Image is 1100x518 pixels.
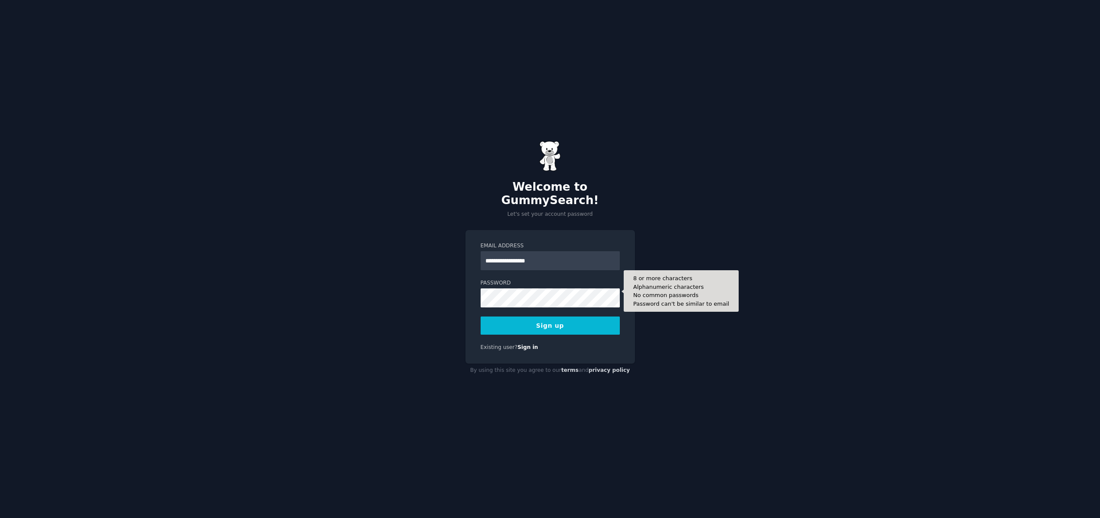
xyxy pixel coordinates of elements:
a: terms [561,367,578,373]
a: Sign in [517,344,538,350]
a: privacy policy [589,367,630,373]
img: Gummy Bear [539,141,561,171]
span: Existing user? [481,344,518,350]
label: Email Address [481,242,620,250]
button: Sign up [481,317,620,335]
label: Password [481,279,620,287]
p: Let's set your account password [466,211,635,218]
h2: Welcome to GummySearch! [466,180,635,208]
div: By using this site you agree to our and [466,364,635,377]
